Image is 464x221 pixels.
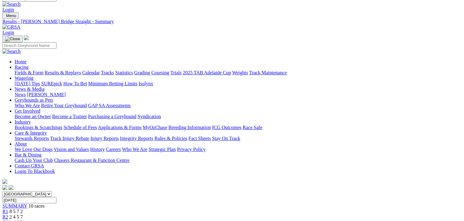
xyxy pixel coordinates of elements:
a: Racing [15,65,28,70]
a: 2025 TAB Adelaide Cup [183,70,231,75]
div: Get Involved [15,114,462,119]
a: Chasers Restaurant & Function Centre [54,158,129,163]
a: Industry [15,119,31,125]
a: Login [2,7,14,12]
input: Search [2,42,56,49]
a: Integrity Reports [120,136,153,141]
a: Weights [232,70,248,75]
a: R1 [2,209,8,214]
img: Search [2,2,21,7]
a: ICG Outcomes [212,125,241,130]
img: logo-grsa-white.png [2,179,7,184]
a: Careers [106,147,121,152]
a: Trials [170,70,182,75]
a: Home [15,59,27,64]
img: GRSA [2,24,20,30]
a: Race Safe [243,125,262,130]
a: SUREpick [41,81,62,86]
a: Become an Owner [15,114,51,119]
a: Isolynx [138,81,153,86]
a: Privacy Policy [177,147,206,152]
a: Minimum Betting Limits [88,81,137,86]
a: Tracks [101,70,114,75]
button: Toggle navigation [2,36,23,42]
a: Fact Sheets [189,136,211,141]
a: Track Injury Rebate [50,136,89,141]
span: Menu [6,13,16,18]
a: Stewards Reports [15,136,49,141]
a: Calendar [82,70,100,75]
a: Vision and Values [54,147,89,152]
a: Contact GRSA [15,163,44,168]
a: Applications & Forms [98,125,142,130]
a: SUMMARY [2,203,27,209]
a: Greyhounds as Pets [15,97,53,103]
img: Close [5,37,20,41]
a: History [90,147,105,152]
span: 10 races [28,203,45,209]
a: GAP SA Assessments [88,103,131,108]
a: Retire Your Greyhound [41,103,87,108]
div: Wagering [15,81,462,86]
a: Results - [PERSON_NAME] Bridge Straight - Summary [2,19,462,24]
a: Grading [134,70,150,75]
img: twitter.svg [9,185,13,190]
a: News & Media [15,86,45,92]
a: R2 [2,214,8,219]
div: Industry [15,125,462,130]
a: About [15,141,27,146]
a: Bar & Dining [15,152,41,157]
img: facebook.svg [2,185,7,190]
a: Wagering [15,75,34,81]
img: Search [2,49,21,54]
a: Become a Trainer [52,114,87,119]
a: [DATE] Tips [15,81,40,86]
span: 8 5 7 2 [9,209,23,214]
a: Results & Replays [45,70,81,75]
a: Injury Reports [90,136,119,141]
button: Toggle navigation [2,12,19,19]
a: Who We Are [15,103,40,108]
span: 2 4 5 7 [9,214,23,219]
div: About [15,147,462,152]
a: Bookings & Scratchings [15,125,62,130]
a: Track Maintenance [249,70,287,75]
div: News & Media [15,92,462,97]
a: Purchasing a Greyhound [88,114,136,119]
a: Login To Blackbook [15,169,55,174]
a: Strategic Plan [149,147,176,152]
a: Syndication [138,114,161,119]
div: Care & Integrity [15,136,462,141]
div: Greyhounds as Pets [15,103,462,108]
a: Statistics [115,70,133,75]
a: Stay On Track [212,136,240,141]
div: Racing [15,70,462,75]
a: Care & Integrity [15,130,47,135]
div: Bar & Dining [15,158,462,163]
a: Get Involved [15,108,40,114]
a: We Love Our Dogs [15,147,52,152]
a: Fields & Form [15,70,43,75]
a: MyOzChase [143,125,167,130]
a: Schedule of Fees [63,125,97,130]
a: [PERSON_NAME] [27,92,66,97]
a: Breeding Information [168,125,211,130]
a: Cash Up Your Club [15,158,53,163]
a: Login [2,30,14,35]
img: logo-grsa-white.png [24,35,29,40]
a: Who We Are [122,147,147,152]
a: News [15,92,26,97]
a: Coursing [151,70,169,75]
a: Rules & Policies [154,136,187,141]
a: How To Bet [63,81,87,86]
input: Select date [2,197,56,203]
